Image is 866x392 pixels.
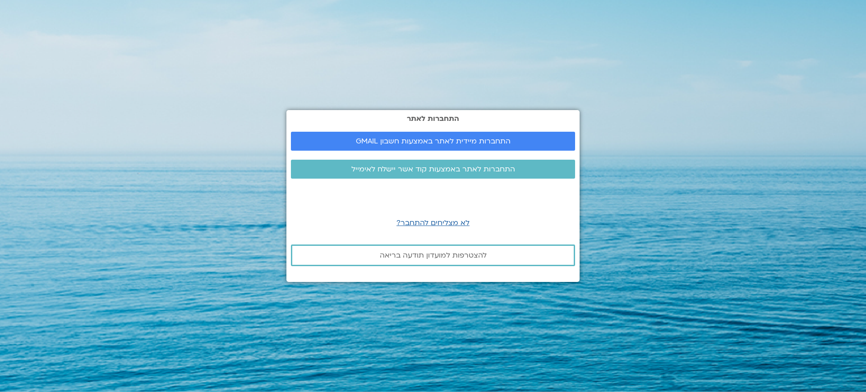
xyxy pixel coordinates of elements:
a: לא מצליחים להתחבר? [396,218,470,228]
span: התחברות לאתר באמצעות קוד אשר יישלח לאימייל [351,165,515,173]
a: להצטרפות למועדון תודעה בריאה [291,244,575,266]
span: להצטרפות למועדון תודעה בריאה [380,251,487,259]
span: התחברות מיידית לאתר באמצעות חשבון GMAIL [356,137,511,145]
a: התחברות מיידית לאתר באמצעות חשבון GMAIL [291,132,575,151]
a: התחברות לאתר באמצעות קוד אשר יישלח לאימייל [291,160,575,179]
h2: התחברות לאתר [291,115,575,123]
